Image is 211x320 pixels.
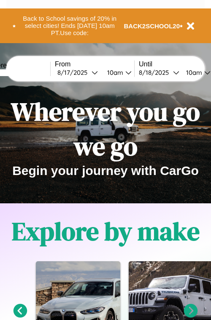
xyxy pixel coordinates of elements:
button: 8/17/2025 [55,68,100,77]
button: Back to School savings of 20% in select cities! Ends [DATE] 10am PT.Use code: [16,13,124,39]
button: 10am [100,68,134,77]
b: BACK2SCHOOL20 [124,22,180,30]
h1: Explore by make [12,214,200,249]
div: 10am [103,68,125,77]
div: 8 / 18 / 2025 [139,68,173,77]
div: 10am [182,68,204,77]
div: 8 / 17 / 2025 [57,68,92,77]
label: From [55,60,134,68]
